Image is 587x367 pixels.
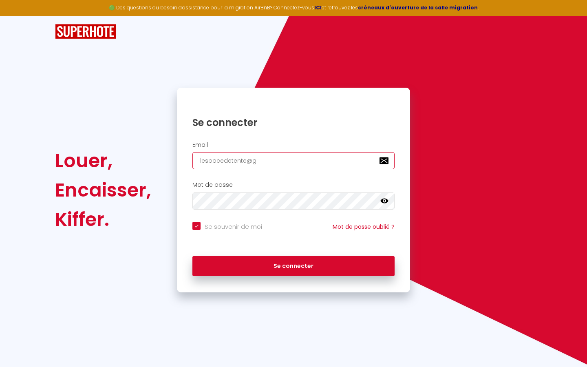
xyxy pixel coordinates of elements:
[55,146,151,175] div: Louer,
[192,256,395,276] button: Se connecter
[192,181,395,188] h2: Mot de passe
[333,223,395,231] a: Mot de passe oublié ?
[358,4,478,11] a: créneaux d'ouverture de la salle migration
[314,4,322,11] a: ICI
[192,141,395,148] h2: Email
[192,116,395,129] h1: Se connecter
[192,152,395,169] input: Ton Email
[55,175,151,205] div: Encaisser,
[55,205,151,234] div: Kiffer.
[7,3,31,28] button: Ouvrir le widget de chat LiveChat
[55,24,116,39] img: SuperHote logo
